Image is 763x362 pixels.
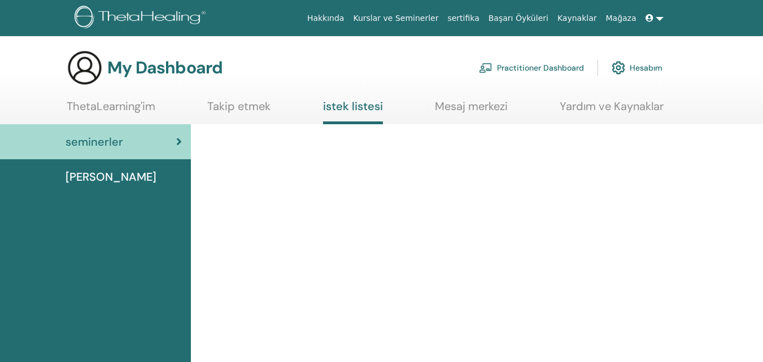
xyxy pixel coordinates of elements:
[66,168,156,185] span: [PERSON_NAME]
[67,99,155,121] a: ThetaLearning'im
[66,133,123,150] span: seminerler
[479,55,584,80] a: Practitioner Dashboard
[348,8,443,29] a: Kurslar ve Seminerler
[560,99,664,121] a: Yardım ve Kaynaklar
[479,63,492,73] img: chalkboard-teacher.svg
[303,8,349,29] a: Hakkında
[67,50,103,86] img: generic-user-icon.jpg
[601,8,640,29] a: Mağaza
[435,99,508,121] a: Mesaj merkezi
[553,8,601,29] a: Kaynaklar
[75,6,210,31] img: logo.png
[612,55,662,80] a: Hesabım
[323,99,383,124] a: istek listesi
[484,8,553,29] a: Başarı Öyküleri
[107,58,223,78] h3: My Dashboard
[443,8,483,29] a: sertifika
[612,58,625,77] img: cog.svg
[207,99,271,121] a: Takip etmek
